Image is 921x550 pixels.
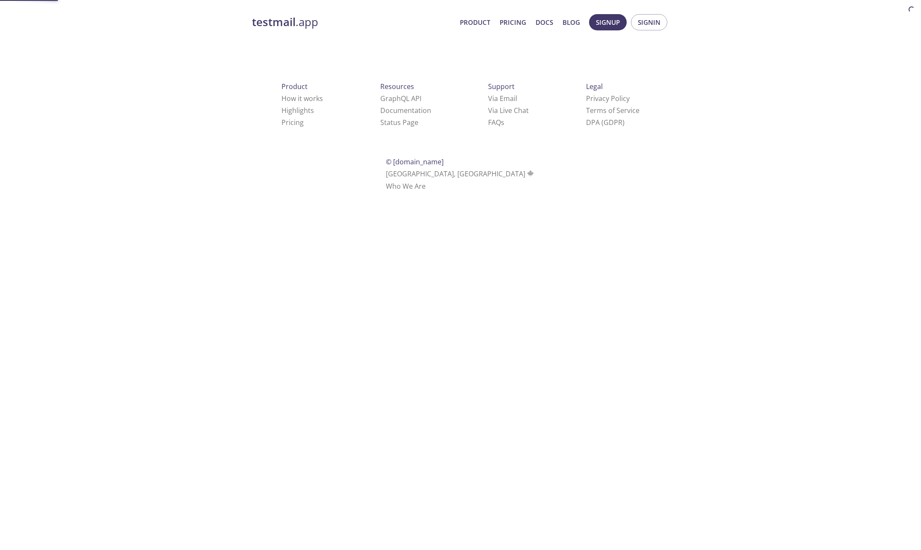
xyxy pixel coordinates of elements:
a: Product [460,17,490,28]
a: Status Page [380,118,418,127]
a: FAQ [488,118,504,127]
strong: testmail [252,15,296,30]
a: Pricing [500,17,526,28]
a: Via Email [488,94,517,103]
a: Highlights [281,106,314,115]
a: Who We Are [386,181,426,191]
span: © [DOMAIN_NAME] [386,157,444,166]
span: Product [281,82,308,91]
span: Legal [586,82,603,91]
span: Resources [380,82,414,91]
a: testmail.app [252,15,453,30]
span: [GEOGRAPHIC_DATA], [GEOGRAPHIC_DATA] [386,169,535,178]
span: s [501,118,504,127]
a: Terms of Service [586,106,640,115]
a: Pricing [281,118,304,127]
a: Docs [536,17,553,28]
span: Signup [596,17,620,28]
span: Signin [638,17,660,28]
a: GraphQL API [380,94,421,103]
button: Signin [631,14,667,30]
a: DPA (GDPR) [586,118,625,127]
button: Signup [589,14,627,30]
a: Blog [563,17,580,28]
a: How it works [281,94,323,103]
a: Privacy Policy [586,94,630,103]
a: Documentation [380,106,431,115]
span: Support [488,82,515,91]
a: Via Live Chat [488,106,529,115]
